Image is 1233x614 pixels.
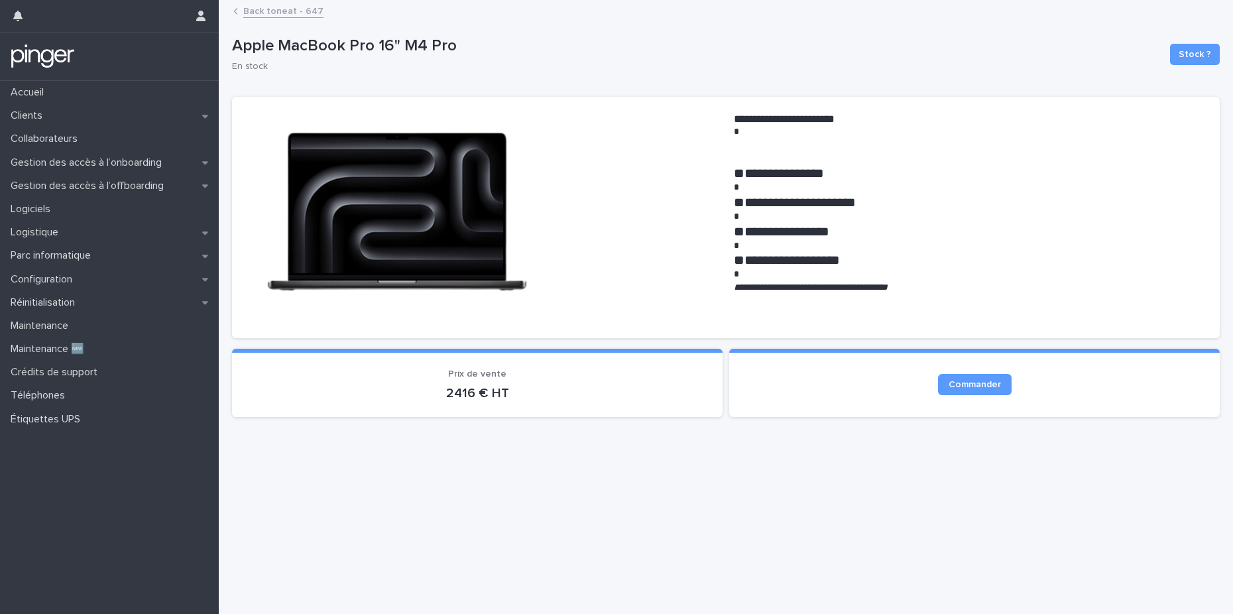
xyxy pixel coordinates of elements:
[243,3,323,18] a: Back toneat - 647
[5,156,172,169] p: Gestion des accès à l’onboarding
[5,226,69,239] p: Logistique
[5,86,54,99] p: Accueil
[248,113,546,312] img: Prp-2jhS7QhyTqZbkcZeWp74K0omJTEJrgBvg8scSCA
[5,343,95,355] p: Maintenance 🆕
[232,36,1159,56] p: Apple MacBook Pro 16" M4 Pro
[5,389,76,402] p: Téléphones
[5,413,91,426] p: Étiquettes UPS
[5,133,88,145] p: Collaborateurs
[5,366,108,379] p: Crédits de support
[949,380,1001,389] span: Commander
[11,43,75,70] img: mTgBEunGTSyRkCgitkcU
[5,273,83,286] p: Configuration
[5,203,61,215] p: Logiciels
[448,369,506,379] span: Prix de vente
[232,61,1154,72] p: En stock
[5,180,174,192] p: Gestion des accès à l’offboarding
[5,249,101,262] p: Parc informatique
[1170,44,1220,65] button: Stock ?
[5,109,53,122] p: Clients
[938,374,1012,395] a: Commander
[248,385,707,401] p: 2416 € HT
[5,320,79,332] p: Maintenance
[5,296,86,309] p: Réinitialisation
[1179,48,1211,61] span: Stock ?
